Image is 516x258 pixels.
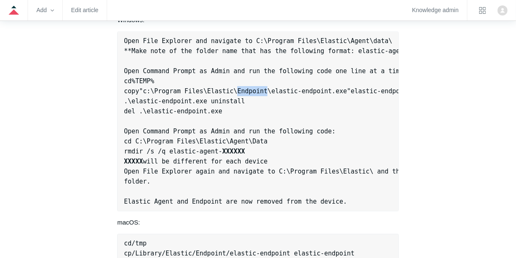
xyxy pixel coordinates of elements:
span: Elastic Agent and Endpoint are now removed from the device. [124,198,347,205]
a: Knowledge admin [412,8,459,13]
span: - [173,107,177,115]
span: - [256,250,260,257]
span: / [162,250,166,257]
span: % [151,77,154,85]
p: macOS: [117,217,398,227]
span: - [321,250,324,257]
zd-hc-trigger: Add [36,8,54,13]
span: cd [124,240,131,247]
span: Library [135,250,162,257]
strong: XXXXX [124,158,143,165]
span: % [131,77,135,85]
span: . [207,107,211,115]
span: . [124,97,128,105]
span: - [158,97,162,105]
span: Open File Explorer and navigate to C:\Program Files\Elastic\Agent\data\ **Make note of the folder... [124,37,472,185]
zd-hc-trigger: Click your profile icon to open the profile menu [498,5,508,15]
strong: XXXXXX [222,148,245,155]
span: Elastic [166,250,192,257]
span: "c:\Program Files\Elastic\Endpoint\elastic-endpoint.exe" [139,87,351,95]
span: tmp cp [124,240,146,257]
span: del [124,107,135,115]
span: / [192,250,196,257]
span: endpoint elastic [260,250,321,257]
span: . [139,107,143,115]
span: / [131,250,135,257]
span: . [192,97,196,105]
img: user avatar [498,5,508,15]
span: / [131,240,135,247]
span: Endpoint [196,250,226,257]
span: / [226,250,230,257]
span: - [377,87,381,95]
span: elastic [230,250,256,257]
a: Edit article [71,8,98,13]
